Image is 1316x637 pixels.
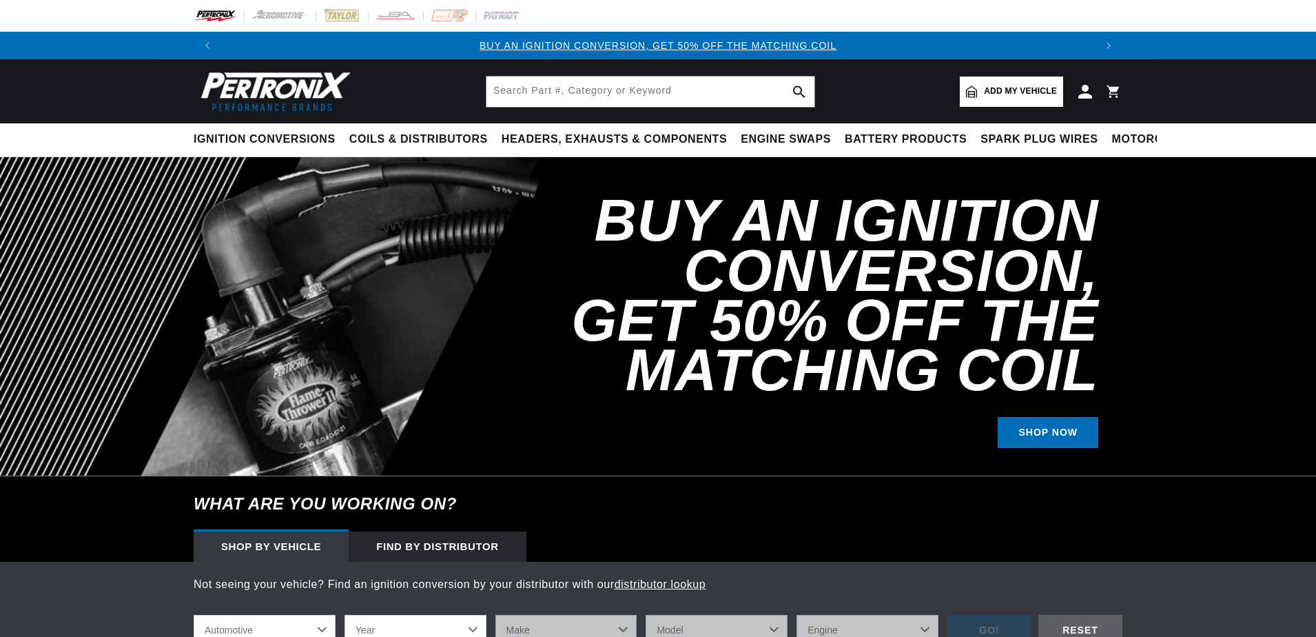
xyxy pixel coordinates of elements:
button: Translation missing: en.sections.announcements.next_announcement [1095,32,1122,59]
a: distributor lookup [615,578,706,590]
summary: Engine Swaps [734,123,838,156]
input: Search Part #, Category or Keyword [486,77,814,107]
h6: What are you working on? [159,476,1157,532]
span: Headers, Exhausts & Components [502,132,727,147]
div: 1 of 3 [221,38,1095,53]
span: Spark Plug Wires [980,132,1098,147]
span: Battery Products [845,132,967,147]
span: Ignition Conversions [194,132,336,147]
h2: Buy an Ignition Conversion, Get 50% off the Matching Coil [509,196,1098,395]
div: Shop by vehicle [194,532,349,562]
summary: Motorcycle [1105,123,1201,156]
a: SHOP NOW [998,417,1098,448]
summary: Spark Plug Wires [974,123,1104,156]
button: search button [784,77,814,107]
summary: Ignition Conversions [194,123,342,156]
summary: Battery Products [838,123,974,156]
img: Pertronix [194,68,352,115]
span: Motorcycle [1112,132,1194,147]
span: Coils & Distributors [349,132,488,147]
div: Announcement [221,38,1095,53]
summary: Coils & Distributors [342,123,495,156]
div: Find by Distributor [349,532,526,562]
span: Engine Swaps [741,132,831,147]
a: BUY AN IGNITION CONVERSION, GET 50% OFF THE MATCHING COIL [480,40,836,51]
span: Add my vehicle [984,85,1057,98]
button: Translation missing: en.sections.announcements.previous_announcement [194,32,221,59]
p: Not seeing your vehicle? Find an ignition conversion by your distributor with our [194,576,1122,594]
summary: Headers, Exhausts & Components [495,123,734,156]
a: Add my vehicle [960,77,1063,107]
slideshow-component: Translation missing: en.sections.announcements.announcement_bar [159,32,1157,59]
